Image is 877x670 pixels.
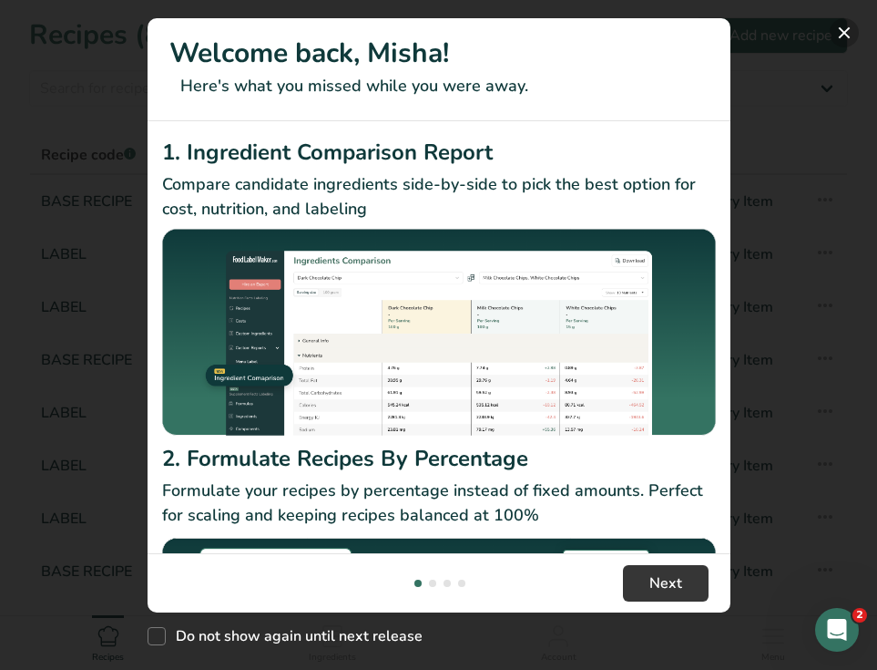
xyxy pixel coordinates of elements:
[162,479,716,528] p: Formulate your recipes by percentage instead of fixed amounts. Perfect for scaling and keeping re...
[623,565,709,602] button: Next
[162,229,716,436] img: Ingredient Comparison Report
[166,627,423,645] span: Do not show again until next release
[649,572,682,594] span: Next
[815,608,859,652] iframe: Intercom live chat
[169,74,709,98] p: Here's what you missed while you were away.
[162,136,716,169] h2: 1. Ingredient Comparison Report
[162,172,716,222] p: Compare candidate ingredients side-by-side to pick the best option for cost, nutrition, and labeling
[162,442,716,475] h2: 2. Formulate Recipes By Percentage
[169,33,709,74] h1: Welcome back, Misha!
[852,608,867,623] span: 2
